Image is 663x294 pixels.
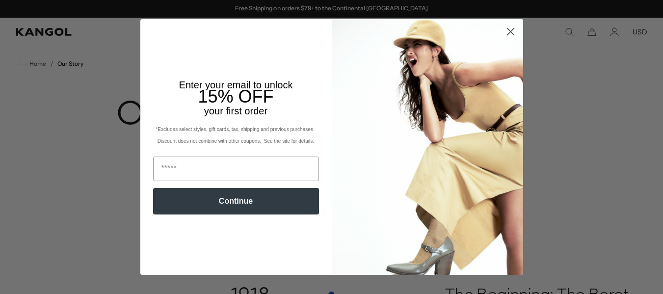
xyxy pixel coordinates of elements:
span: *Excludes select styles, gift cards, tax, shipping and previous purchases. Discount does not comb... [156,127,316,144]
img: 93be19ad-e773-4382-80b9-c9d740c9197f.jpeg [332,19,523,274]
button: Continue [153,188,319,214]
span: Enter your email to unlock [179,80,293,90]
span: your first order [204,106,267,116]
button: Close dialog [502,23,519,40]
input: Email [153,157,319,181]
span: 15% OFF [198,86,273,107]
